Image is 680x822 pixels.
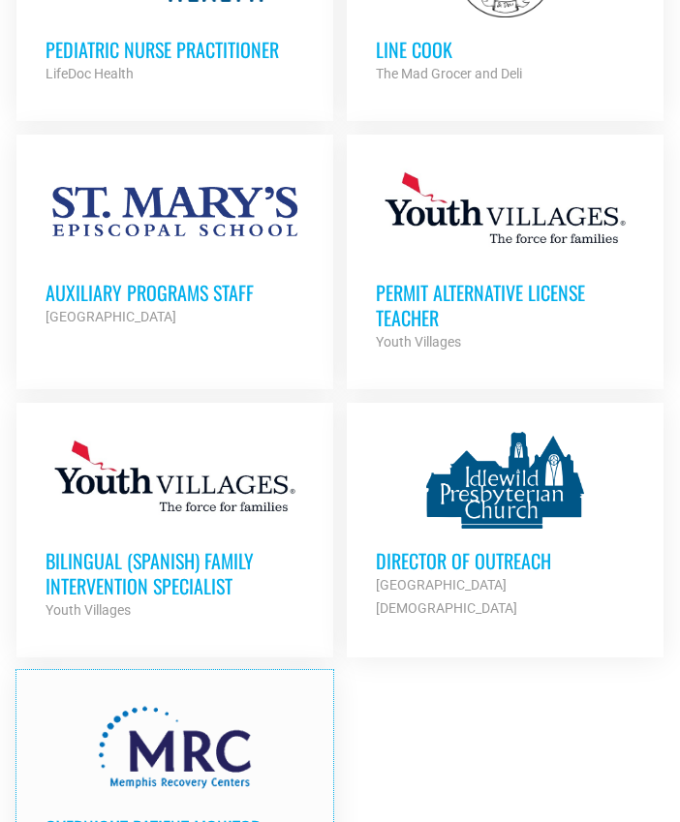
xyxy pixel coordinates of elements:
[376,280,634,330] h3: Permit Alternative License Teacher
[376,548,634,573] h3: Director of Outreach
[376,334,461,350] strong: Youth Villages
[376,37,634,62] h3: Line Cook
[46,309,176,324] strong: [GEOGRAPHIC_DATA]
[376,577,517,616] strong: [GEOGRAPHIC_DATA][DEMOGRAPHIC_DATA]
[16,403,333,651] a: Bilingual (Spanish) Family Intervention Specialist Youth Villages
[376,66,522,81] strong: The Mad Grocer and Deli
[347,135,664,382] a: Permit Alternative License Teacher Youth Villages
[46,37,304,62] h3: Pediatric Nurse Practitioner
[46,548,304,598] h3: Bilingual (Spanish) Family Intervention Specialist
[347,403,664,649] a: Director of Outreach [GEOGRAPHIC_DATA][DEMOGRAPHIC_DATA]
[46,280,304,305] h3: Auxiliary Programs Staff
[46,66,134,81] strong: LifeDoc Health
[46,602,131,618] strong: Youth Villages
[16,135,333,357] a: Auxiliary Programs Staff [GEOGRAPHIC_DATA]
